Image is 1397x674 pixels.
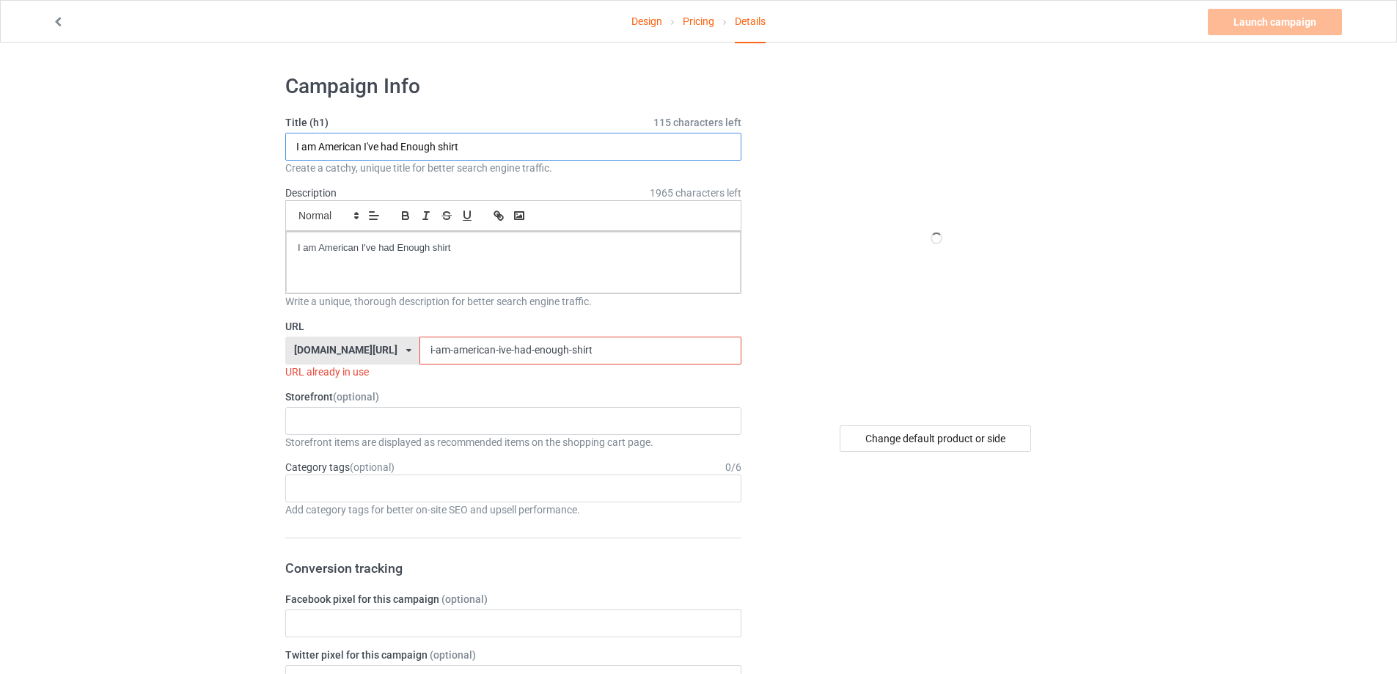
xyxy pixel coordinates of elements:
div: URL already in use [285,365,741,379]
label: Category tags [285,460,395,475]
div: 0 / 6 [725,460,741,475]
span: (optional) [333,391,379,403]
h3: Conversion tracking [285,560,741,576]
span: 115 characters left [653,115,741,130]
label: Storefront [285,389,741,404]
label: Twitter pixel for this campaign [285,648,741,662]
label: URL [285,319,741,334]
div: Create a catchy, unique title for better search engine traffic. [285,161,741,175]
label: Title (h1) [285,115,741,130]
a: Design [631,1,662,42]
label: Description [285,187,337,199]
span: (optional) [430,649,476,661]
div: Storefront items are displayed as recommended items on the shopping cart page. [285,435,741,450]
div: Details [735,1,766,43]
label: Facebook pixel for this campaign [285,592,741,607]
span: (optional) [441,593,488,605]
span: 1965 characters left [650,186,741,200]
span: (optional) [350,461,395,473]
p: I am American I've had Enough shirt [298,241,729,255]
h1: Campaign Info [285,73,741,100]
a: Pricing [683,1,714,42]
div: Write a unique, thorough description for better search engine traffic. [285,294,741,309]
div: Change default product or side [840,425,1031,452]
div: Add category tags for better on-site SEO and upsell performance. [285,502,741,517]
div: [DOMAIN_NAME][URL] [294,345,397,355]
